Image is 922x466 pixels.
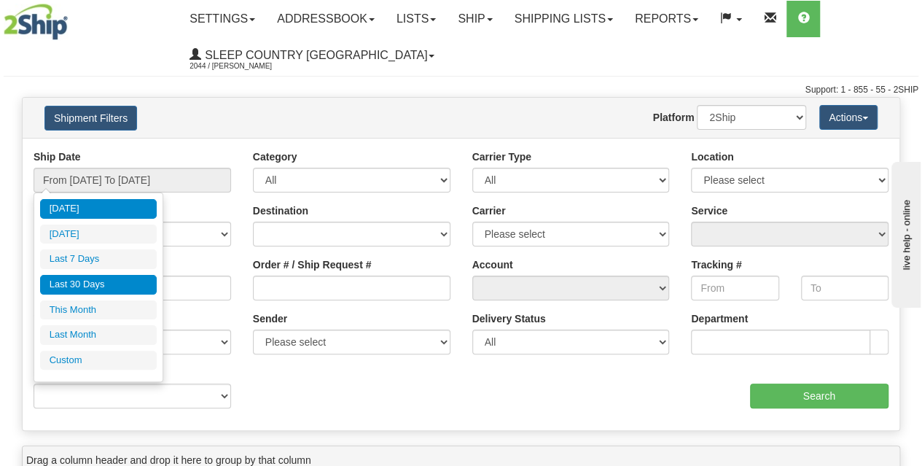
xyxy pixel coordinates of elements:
[253,203,308,218] label: Destination
[253,311,287,326] label: Sender
[472,203,506,218] label: Carrier
[44,106,137,131] button: Shipment Filters
[201,49,427,61] span: Sleep Country [GEOGRAPHIC_DATA]
[691,203,727,218] label: Service
[472,149,531,164] label: Carrier Type
[447,1,503,37] a: Ship
[253,149,297,164] label: Category
[691,149,733,164] label: Location
[691,311,748,326] label: Department
[819,105,878,130] button: Actions
[190,59,299,74] span: 2044 / [PERSON_NAME]
[34,149,81,164] label: Ship Date
[888,158,921,307] iframe: chat widget
[653,110,695,125] label: Platform
[4,84,918,96] div: Support: 1 - 855 - 55 - 2SHIP
[624,1,709,37] a: Reports
[750,384,889,408] input: Search
[691,257,741,272] label: Tracking #
[40,325,157,345] li: Last Month
[801,276,888,300] input: To
[4,4,68,40] img: logo2044.jpg
[40,351,157,370] li: Custom
[253,257,372,272] label: Order # / Ship Request #
[40,249,157,269] li: Last 7 Days
[11,12,135,23] div: live help - online
[40,225,157,244] li: [DATE]
[266,1,386,37] a: Addressbook
[504,1,624,37] a: Shipping lists
[472,311,546,326] label: Delivery Status
[179,37,445,74] a: Sleep Country [GEOGRAPHIC_DATA] 2044 / [PERSON_NAME]
[40,199,157,219] li: [DATE]
[179,1,266,37] a: Settings
[472,257,513,272] label: Account
[40,300,157,320] li: This Month
[386,1,447,37] a: Lists
[691,276,778,300] input: From
[40,275,157,295] li: Last 30 Days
